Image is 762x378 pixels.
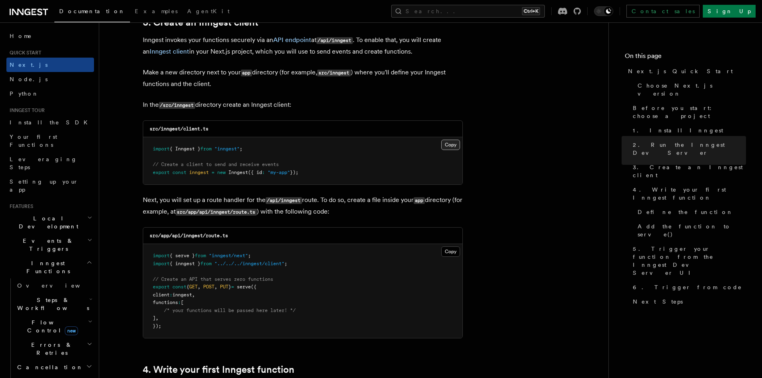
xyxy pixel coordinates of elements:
[153,315,156,321] span: ]
[156,315,158,321] span: ,
[630,101,746,123] a: Before you start: choose a project
[625,64,746,78] a: Next.js Quick Start
[164,308,296,313] span: /* your functions will be passed here later! */
[181,300,184,305] span: [
[150,48,189,55] a: Inngest client
[14,293,94,315] button: Steps & Workflows
[150,233,228,238] code: src/app/api/inngest/route.ts
[153,170,170,175] span: export
[6,234,94,256] button: Events & Triggers
[628,67,733,75] span: Next.js Quick Start
[214,261,284,266] span: "../../../inngest/client"
[6,72,94,86] a: Node.js
[172,292,192,298] span: inngest
[153,146,170,152] span: import
[638,82,746,98] span: Choose Next.js version
[441,246,460,257] button: Copy
[143,99,463,111] p: In the directory create an Inngest client:
[266,197,302,204] code: /api/inngest
[159,102,195,109] code: /src/inngest
[391,5,545,18] button: Search...Ctrl+K
[153,292,170,298] span: client
[172,170,186,175] span: const
[17,282,100,289] span: Overview
[143,364,294,375] a: 4. Write your first Inngest function
[14,338,94,360] button: Errors & Retries
[630,160,746,182] a: 3. Create an Inngest client
[189,284,198,290] span: GET
[633,104,746,120] span: Before you start: choose a project
[143,67,463,90] p: Make a new directory next to your directory (for example, ) where you'll define your Inngest func...
[217,170,226,175] span: new
[522,7,540,15] kbd: Ctrl+K
[14,296,89,312] span: Steps & Workflows
[441,140,460,150] button: Copy
[54,2,130,22] a: Documentation
[6,86,94,101] a: Python
[153,323,161,329] span: });
[214,284,217,290] span: ,
[186,284,189,290] span: {
[182,2,234,22] a: AgentKit
[228,284,231,290] span: }
[284,261,287,266] span: ;
[231,284,234,290] span: =
[10,119,92,126] span: Install the SDK
[630,138,746,160] a: 2. Run the Inngest Dev Server
[6,107,45,114] span: Inngest tour
[273,36,311,44] a: API endpoint
[143,34,463,57] p: Inngest invokes your functions securely via an at . To enable that, you will create an in your Ne...
[189,170,209,175] span: inngest
[626,5,700,18] a: Contact sales
[203,284,214,290] span: POST
[248,253,251,258] span: ;
[6,174,94,197] a: Setting up your app
[6,130,94,152] a: Your first Functions
[630,123,746,138] a: 1. Install Inngest
[634,219,746,242] a: Add the function to serve()
[240,146,242,152] span: ;
[192,292,195,298] span: ,
[209,253,248,258] span: "inngest/next"
[143,194,463,218] p: Next, you will set up a route handler for the route. To do so, create a file inside your director...
[630,242,746,280] a: 5. Trigger your function from the Inngest Dev Server UI
[153,261,170,266] span: import
[172,284,186,290] span: const
[170,253,195,258] span: { serve }
[214,146,240,152] span: "inngest"
[200,146,212,152] span: from
[150,126,208,132] code: src/inngest/client.ts
[290,170,298,175] span: });
[65,326,78,335] span: new
[633,283,742,291] span: 6. Trigger from code
[153,162,279,167] span: // Create a client to send and receive events
[6,58,94,72] a: Next.js
[14,341,87,357] span: Errors & Retries
[268,170,290,175] span: "my-app"
[228,170,248,175] span: Inngest
[10,156,77,170] span: Leveraging Steps
[170,292,172,298] span: :
[634,205,746,219] a: Define the function
[633,298,683,306] span: Next Steps
[262,170,265,175] span: :
[317,70,351,76] code: src/inngest
[10,134,57,148] span: Your first Functions
[130,2,182,22] a: Examples
[630,294,746,309] a: Next Steps
[630,182,746,205] a: 4. Write your first Inngest function
[14,278,94,293] a: Overview
[135,8,178,14] span: Examples
[6,203,33,210] span: Features
[414,197,425,204] code: app
[14,315,94,338] button: Flow Controlnew
[153,253,170,258] span: import
[200,261,212,266] span: from
[633,186,746,202] span: 4. Write your first Inngest function
[6,211,94,234] button: Local Development
[634,78,746,101] a: Choose Next.js version
[170,261,200,266] span: { inngest }
[198,284,200,290] span: ,
[14,363,83,371] span: Cancellation
[178,300,181,305] span: :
